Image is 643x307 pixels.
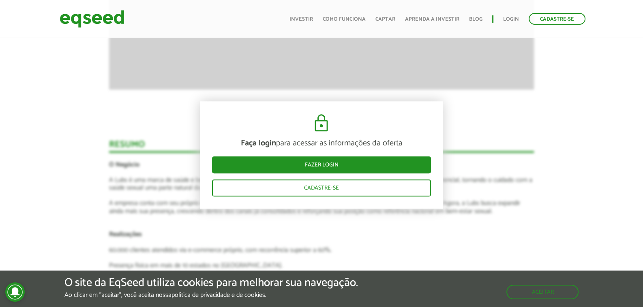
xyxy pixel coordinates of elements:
[240,136,276,150] strong: Faça login
[212,179,431,196] a: Cadastre-se
[212,139,431,148] p: para acessar as informações da oferta
[405,17,459,22] a: Aprenda a investir
[60,8,124,30] img: EqSeed
[375,17,395,22] a: Captar
[171,292,265,299] a: política de privacidade e de cookies
[289,17,313,22] a: Investir
[506,285,579,299] button: Aceitar
[64,277,358,289] h5: O site da EqSeed utiliza cookies para melhorar sua navegação.
[64,291,358,299] p: Ao clicar em "aceitar", você aceita nossa .
[529,13,585,25] a: Cadastre-se
[212,156,431,173] a: Fazer login
[311,113,331,133] img: cadeado.svg
[469,17,482,22] a: Blog
[503,17,519,22] a: Login
[323,17,366,22] a: Como funciona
